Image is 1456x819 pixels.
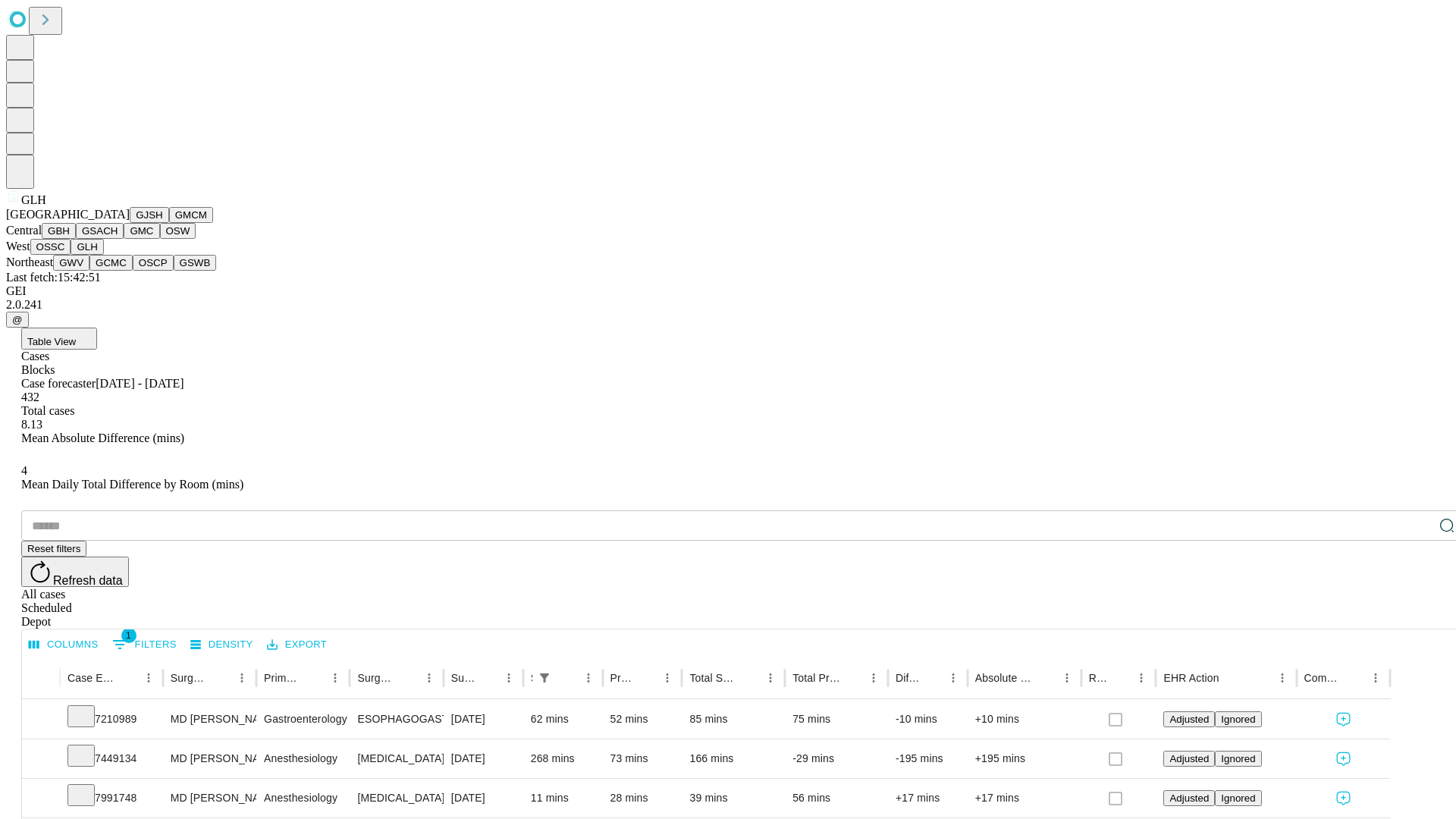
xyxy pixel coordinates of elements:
[27,543,80,554] span: Reset filters
[1163,711,1215,727] button: Adjusted
[171,700,249,739] div: MD [PERSON_NAME] Md
[42,223,76,239] button: GBH
[610,700,675,739] div: 52 mins
[531,672,532,684] div: Scheduled In Room Duration
[21,193,46,206] span: GLH
[96,377,184,390] span: [DATE] - [DATE]
[67,700,155,739] div: 7210989
[739,667,760,689] button: Sort
[1163,751,1215,767] button: Adjusted
[71,239,103,255] button: GLH
[451,779,516,817] div: [DATE]
[264,779,342,817] div: Anesthesiology
[1163,790,1215,806] button: Adjusted
[531,700,595,739] div: 62 mins
[67,672,115,684] div: Case Epic Id
[6,240,30,253] span: West
[792,672,840,684] div: Total Predicted Duration
[169,207,213,223] button: GMCM
[792,700,880,739] div: 75 mins
[896,739,960,778] div: -195 mins
[174,255,217,271] button: GSWB
[121,628,136,643] span: 1
[534,667,555,689] div: 1 active filter
[397,667,419,689] button: Sort
[21,464,27,477] span: 4
[171,779,249,817] div: MD [PERSON_NAME] Md
[842,667,863,689] button: Sort
[1365,667,1386,689] button: Menu
[1215,751,1261,767] button: Ignored
[21,391,39,403] span: 432
[21,431,184,444] span: Mean Absolute Difference (mins)
[303,667,325,689] button: Sort
[1344,667,1365,689] button: Sort
[1221,667,1242,689] button: Sort
[1056,667,1078,689] button: Menu
[863,667,884,689] button: Menu
[896,700,960,739] div: -10 mins
[657,667,678,689] button: Menu
[975,739,1074,778] div: +195 mins
[89,255,133,271] button: GCMC
[325,667,346,689] button: Menu
[531,779,595,817] div: 11 mins
[943,667,964,689] button: Menu
[117,667,138,689] button: Sort
[1089,672,1109,684] div: Resolved in EHR
[1304,672,1342,684] div: Comments
[21,541,86,557] button: Reset filters
[21,377,96,390] span: Case forecaster
[6,284,1450,298] div: GEI
[1221,753,1255,764] span: Ignored
[67,779,155,817] div: 7991748
[124,223,159,239] button: GMC
[30,707,52,733] button: Expand
[1163,672,1219,684] div: EHR Action
[264,700,342,739] div: Gastroenterology
[498,667,519,689] button: Menu
[130,207,169,223] button: GJSH
[6,312,29,328] button: @
[419,667,440,689] button: Menu
[6,256,53,268] span: Northeast
[6,224,42,237] span: Central
[12,314,23,325] span: @
[451,700,516,739] div: [DATE]
[53,255,89,271] button: GWV
[6,298,1450,312] div: 2.0.241
[21,328,97,350] button: Table View
[578,667,599,689] button: Menu
[896,672,920,684] div: Difference
[30,746,52,773] button: Expand
[534,667,555,689] button: Show filters
[689,739,777,778] div: 166 mins
[689,672,737,684] div: Total Scheduled Duration
[921,667,943,689] button: Sort
[975,700,1074,739] div: +10 mins
[610,672,635,684] div: Predicted In Room Duration
[1169,753,1209,764] span: Adjusted
[357,739,435,778] div: [MEDICAL_DATA], FLEXIBLE; WITH [MEDICAL_DATA]
[1272,667,1293,689] button: Menu
[1035,667,1056,689] button: Sort
[67,739,155,778] div: 7449134
[1221,792,1255,804] span: Ignored
[21,478,243,491] span: Mean Daily Total Difference by Room (mins)
[975,779,1074,817] div: +17 mins
[451,739,516,778] div: [DATE]
[896,779,960,817] div: +17 mins
[1221,714,1255,725] span: Ignored
[108,632,180,657] button: Show filters
[171,672,209,684] div: Surgeon Name
[635,667,657,689] button: Sort
[477,667,498,689] button: Sort
[21,404,74,417] span: Total cases
[610,739,675,778] div: 73 mins
[975,672,1034,684] div: Absolute Difference
[21,557,129,587] button: Refresh data
[610,779,675,817] div: 28 mins
[6,271,101,284] span: Last fetch: 15:42:51
[25,633,102,657] button: Select columns
[1169,714,1209,725] span: Adjusted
